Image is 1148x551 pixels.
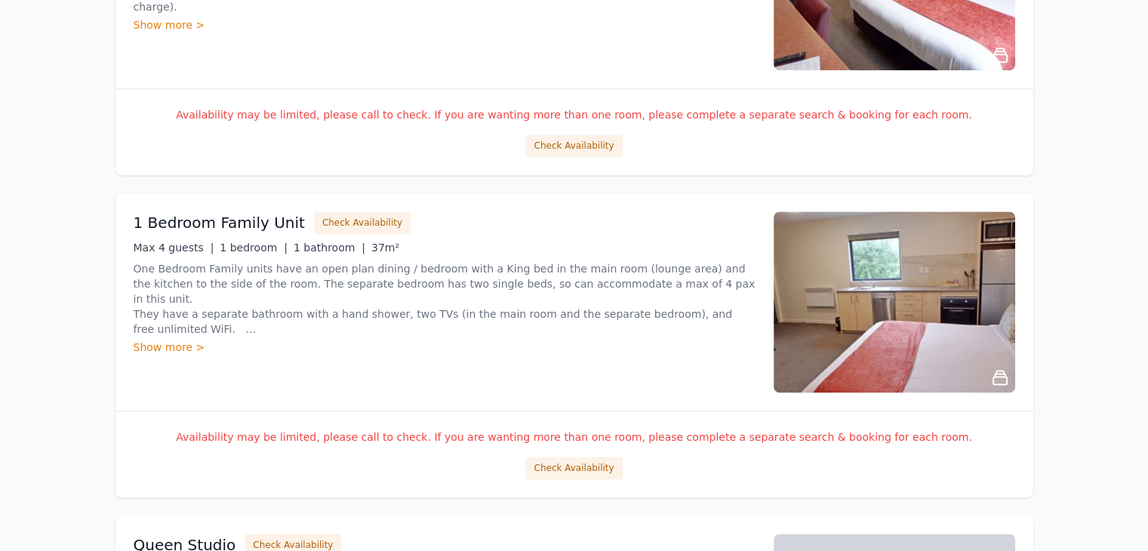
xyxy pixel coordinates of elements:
[294,242,365,254] span: 1 bathroom |
[134,340,756,355] div: Show more >
[371,242,399,254] span: 37m²
[134,429,1015,445] p: Availability may be limited, please call to check. If you are wanting more than one room, please ...
[314,211,411,234] button: Check Availability
[134,107,1015,122] p: Availability may be limited, please call to check. If you are wanting more than one room, please ...
[134,17,756,32] div: Show more >
[220,242,288,254] span: 1 bedroom |
[134,242,214,254] span: Max 4 guests |
[525,134,622,157] button: Check Availability
[134,261,756,337] p: One Bedroom Family units have an open plan dining / bedroom with a King bed in the main room (lou...
[525,457,622,479] button: Check Availability
[134,212,305,233] h3: 1 Bedroom Family Unit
